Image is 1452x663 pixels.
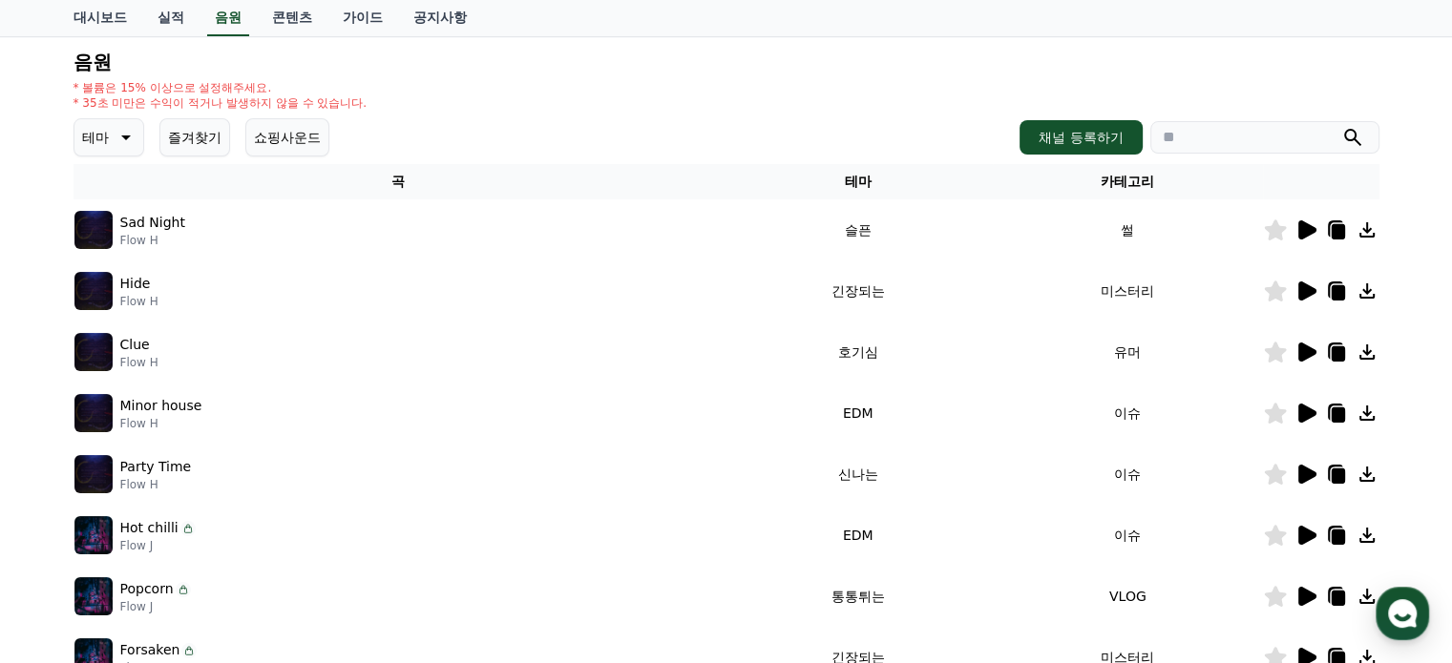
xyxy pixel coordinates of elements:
td: EDM [723,383,993,444]
div: 자주 묻는 질문 [55,263,323,282]
p: Hide [120,274,151,294]
img: music [74,516,113,554]
button: 쇼핑사운드 [245,118,329,156]
p: Sad Night [120,213,185,233]
h4: 음원 [74,52,1379,73]
td: 이슈 [993,444,1263,505]
img: music [74,394,113,432]
td: 이슈 [993,505,1263,566]
img: music [74,272,113,310]
div: [크리워드] 채널이 승인되었습니다. [55,149,323,168]
td: VLOG [993,566,1263,627]
p: Clue [120,335,150,355]
div: 몇 분 내 답변 받으실 수 있어요 [104,31,263,47]
img: music [74,211,113,249]
p: Flow H [120,233,185,248]
td: 썰 [993,199,1263,260]
p: Flow H [120,355,158,370]
td: 슬픈 [723,199,993,260]
img: music [74,333,113,371]
td: 긴장되는 [723,260,993,321]
td: EDM [723,505,993,566]
p: Forsaken [120,640,180,660]
div: 📌가이드라인 미준수 시 서비스 이용에 제한이 있을 수 있습니다. (저작권·어뷰징 콘텐츠 등) [55,311,323,368]
td: 이슈 [993,383,1263,444]
div: *크리워드 앱 설치 시 실시간 실적 알림을 받으실 수 있어요! [55,378,323,416]
p: Flow H [120,477,192,492]
p: Flow J [120,538,196,553]
div: Creward [104,10,176,31]
a: [URL][DOMAIN_NAME] [55,236,213,253]
td: 유머 [993,321,1263,383]
td: 호기심 [723,321,993,383]
button: 채널 등록하기 [1020,120,1142,155]
td: 미스터리 [993,260,1263,321]
p: Flow J [120,599,191,614]
a: [URL][DOMAIN_NAME] [55,283,213,300]
div: 크리워드 이용 가이드 [55,216,323,235]
th: 곡 [74,164,724,199]
p: Party Time [120,457,192,477]
p: Hot chilli [120,518,179,538]
p: Minor house [120,396,202,416]
p: Flow H [120,294,158,309]
p: Flow H [120,416,202,431]
th: 카테고리 [993,164,1263,199]
img: point_right [193,217,210,234]
th: 테마 [723,164,993,199]
img: point_right [151,264,168,281]
button: 테마 [74,118,144,156]
button: 즐겨찾기 [159,118,230,156]
span: 운영시간 보기 [143,72,221,89]
img: music [74,455,113,493]
div: 이용 가이드를 반드시 확인 후 이용 부탁드립니다 :) [55,168,323,206]
p: * 볼륨은 15% 이상으로 설정해주세요. [74,80,368,95]
p: 테마 [82,124,109,151]
img: music [74,577,113,615]
p: Popcorn [120,579,174,599]
td: 신나는 [723,444,993,505]
td: 통통튀는 [723,566,993,627]
p: * 35초 미만은 수익이 적거나 발생하지 않을 수 있습니다. [74,95,368,111]
button: 운영시간 보기 [136,69,242,92]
